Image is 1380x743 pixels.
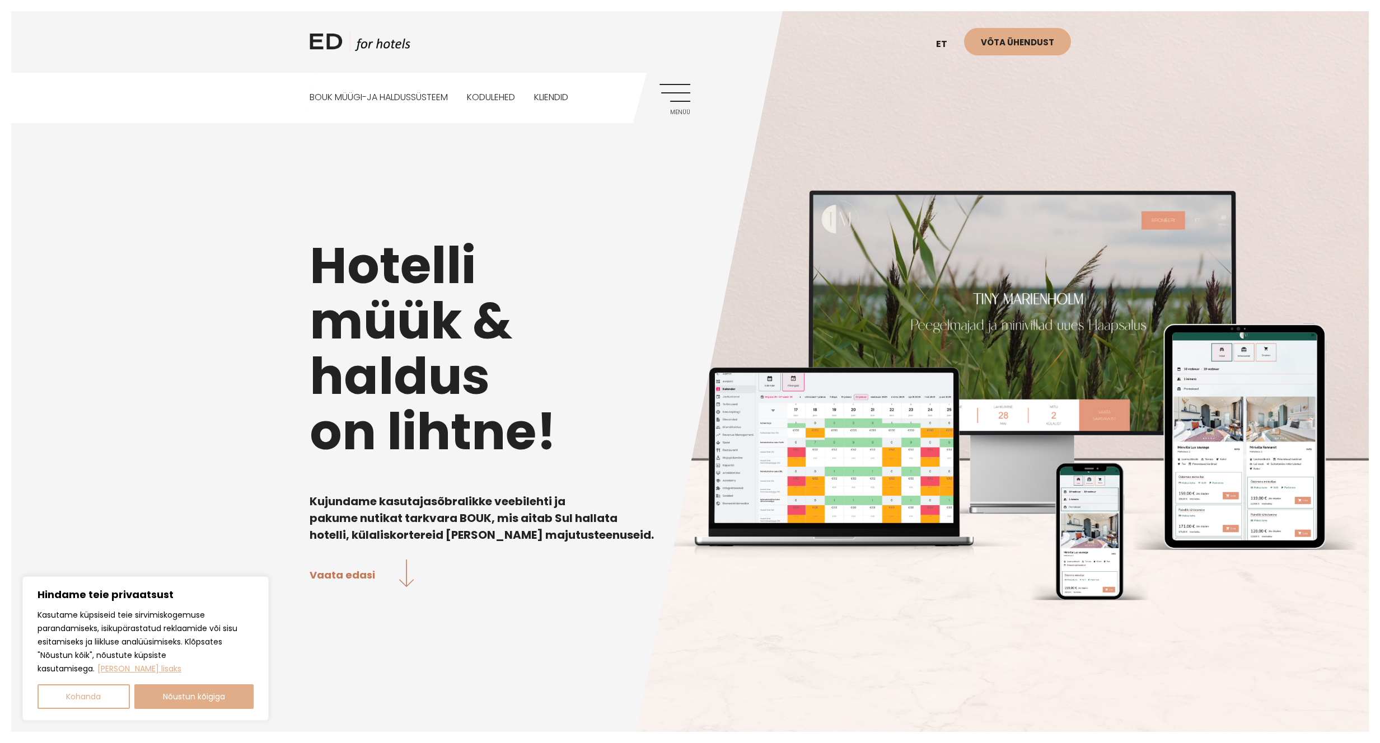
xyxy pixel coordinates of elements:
[659,109,690,116] span: Menüü
[659,84,690,115] a: Menüü
[38,608,254,675] p: Kasutame küpsiseid teie sirvimiskogemuse parandamiseks, isikupärastatud reklaamide või sisu esita...
[534,73,568,123] a: Kliendid
[310,559,414,589] a: Vaata edasi
[310,493,654,543] b: Kujundame kasutajasõbralikke veebilehti ja pakume nutikat tarkvara BOUK, mis aitab Sul hallata ho...
[134,684,254,709] button: Nõustun kõigiga
[310,238,1071,459] h1: Hotelli müük & haldus on lihtne!
[467,73,515,123] a: Kodulehed
[97,662,182,675] a: Loe lisaks
[310,31,410,59] a: ED HOTELS
[38,588,254,601] p: Hindame teie privaatsust
[38,684,130,709] button: Kohanda
[964,28,1071,55] a: Võta ühendust
[930,31,964,58] a: et
[310,73,448,123] a: BOUK MÜÜGI-JA HALDUSSÜSTEEM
